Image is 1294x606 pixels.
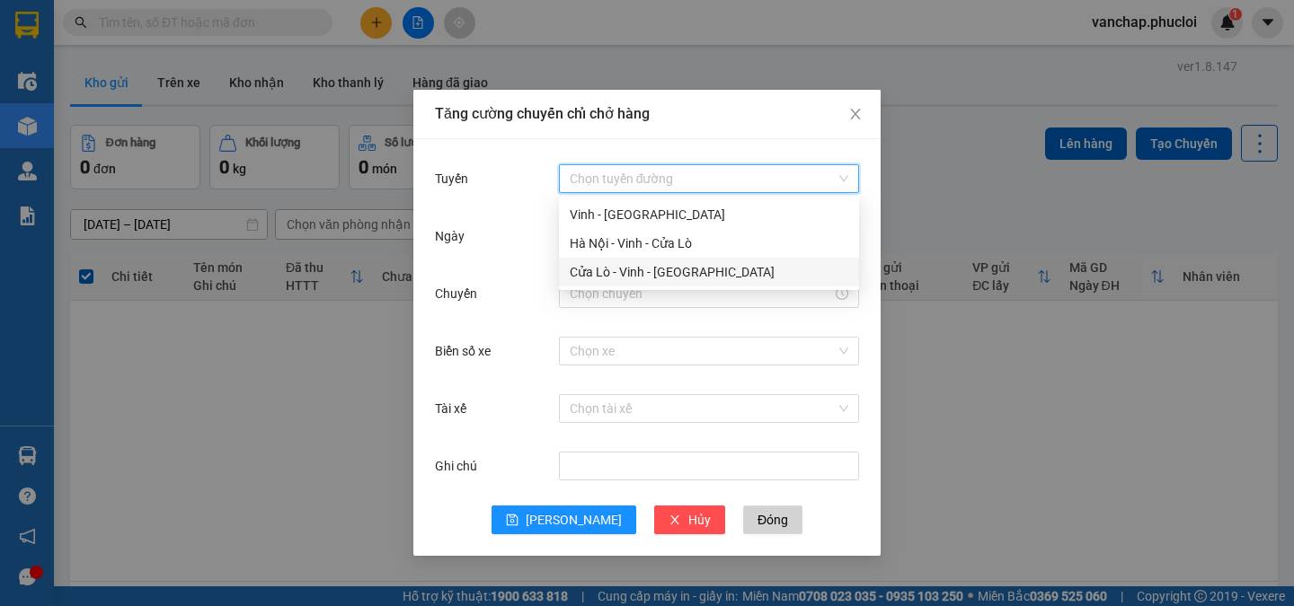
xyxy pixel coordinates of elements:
div: Vinh - [GEOGRAPHIC_DATA] [570,205,848,224]
span: [PERSON_NAME] [526,510,622,530]
input: Chuyến [570,284,832,303]
span: close [669,514,681,528]
label: Biển số xe [435,344,500,358]
input: Tài xế [570,395,836,422]
div: Hà Nội - Vinh - Cửa Lò [570,233,848,253]
button: closeHủy [654,505,725,534]
div: Cửa Lò - Vinh - [GEOGRAPHIC_DATA] [570,262,848,282]
label: Chuyến [435,286,486,301]
div: Cửa Lò - Vinh - Hà Nội [559,258,859,286]
button: Đóng [743,505,802,534]
span: Đóng [758,510,788,530]
input: Biển số xe [570,338,836,364]
label: Ngày [435,229,474,243]
button: save[PERSON_NAME] [492,505,636,534]
span: Hủy [688,510,711,530]
div: Vinh - Hà Tĩnh [559,200,859,229]
button: Close [830,90,881,140]
span: save [506,514,518,528]
div: Tăng cường chuyến chỉ chở hàng [435,104,859,124]
input: Ghi chú [559,452,859,480]
label: Tài xế [435,401,475,416]
div: Hà Nội - Vinh - Cửa Lò [559,229,859,258]
label: Ghi chú [435,459,486,473]
label: Tuyến [435,171,477,186]
span: close [848,107,863,121]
